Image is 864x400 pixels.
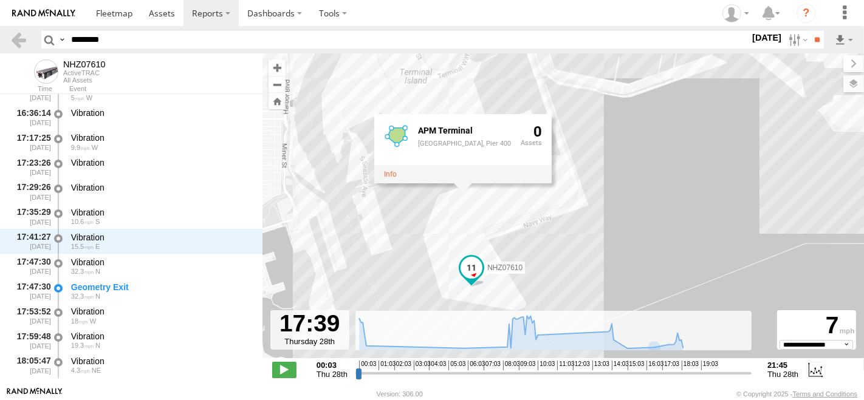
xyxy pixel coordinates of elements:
span: 4.3 [71,367,90,374]
strong: 00:03 [317,361,348,370]
span: 01:03 [379,361,396,370]
div: [GEOGRAPHIC_DATA], Pier 400 [418,140,511,147]
span: 10.6 [71,218,94,225]
span: 03:03 [414,361,431,370]
span: 13:03 [592,361,609,370]
span: 06:03 [468,361,485,370]
a: Back to previous Page [10,31,27,49]
span: 00:03 [359,361,376,370]
button: Zoom Home [269,93,286,109]
i: ? [797,4,816,23]
span: 18 [71,317,88,325]
span: Heading: 162 [95,218,100,225]
div: Zulema McIntosch [718,4,753,22]
div: Vibration [71,257,251,268]
button: Zoom in [269,59,286,76]
span: 32.3 [71,293,94,300]
div: 0 [521,123,542,162]
span: 04:03 [429,361,446,370]
span: 09:03 [519,361,536,370]
span: 18:03 [682,361,699,370]
div: ActiveTRAC [63,69,106,76]
span: 9.9 [71,144,90,151]
label: [DATE] [750,31,784,44]
div: NHZ07610 - View Asset History [63,59,106,69]
div: 17:17:25 [DATE] [10,131,52,154]
label: Search Query [57,31,67,49]
span: Heading: 353 [95,268,100,275]
span: 12:03 [573,361,590,370]
span: 17:03 [662,361,679,370]
span: 19.3 [71,342,94,349]
div: All Assets [63,76,106,84]
a: Visit our Website [7,388,63,400]
a: Terms and Conditions [793,390,857,398]
a: View fence details [384,169,397,178]
span: Heading: 353 [95,293,100,300]
span: NHZ07610 [487,263,523,271]
div: Vibration [71,132,251,143]
span: 32.3 [71,268,94,275]
span: Heading: 251 [92,144,98,151]
span: 15:03 [628,361,645,370]
span: 16:03 [646,361,663,370]
span: 02:03 [394,361,411,370]
label: Export results as... [834,31,854,49]
span: Thu 28th Aug 2025 [317,370,348,379]
span: 08:03 [503,361,520,370]
div: © Copyright 2025 - [736,390,857,398]
span: Thu 28th Aug 2025 [767,370,798,379]
div: 17:53:52 [DATE] [10,305,52,327]
div: Vibration [71,157,251,168]
div: 17:23:26 [DATE] [10,155,52,178]
span: 11:03 [557,361,574,370]
div: Vibration [71,331,251,342]
div: 17:47:30 [DATE] [10,280,52,302]
div: 17:59:48 [DATE] [10,329,52,351]
div: Event [69,86,262,92]
div: Vibration [71,207,251,218]
span: 15.5 [71,243,94,250]
span: 5 [71,94,84,101]
div: Time [10,86,52,92]
div: 17:35:29 [DATE] [10,205,52,228]
div: Version: 306.00 [377,390,423,398]
div: 7 [779,312,854,340]
div: Geometry Exit [71,282,251,293]
span: 10:03 [538,361,555,370]
div: Vibration [71,107,251,118]
button: Zoom out [269,76,286,93]
span: 05:03 [448,361,465,370]
span: 14:03 [612,361,629,370]
div: 17:47:30 [DATE] [10,255,52,277]
div: 17:41:27 [DATE] [10,230,52,253]
strong: 21:45 [767,361,798,370]
span: Heading: 18 [95,342,100,349]
div: Vibration [71,356,251,367]
div: 16:36:14 [DATE] [10,106,52,129]
div: 17:29:26 [DATE] [10,180,52,203]
label: Play/Stop [272,362,297,378]
label: Search Filter Options [784,31,810,49]
span: Heading: 269 [90,317,96,325]
span: 19:03 [701,361,718,370]
div: Vibration [71,232,251,243]
span: 07:03 [484,361,501,370]
span: Heading: 256 [86,94,92,101]
div: Vibration [71,306,251,317]
div: 18:05:47 [DATE] [10,354,52,376]
span: Heading: 27 [92,367,101,374]
div: Vibration [71,182,251,193]
div: Fence Name - APM Terminal [418,126,511,135]
img: rand-logo.svg [12,9,75,18]
span: Heading: 68 [95,243,100,250]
